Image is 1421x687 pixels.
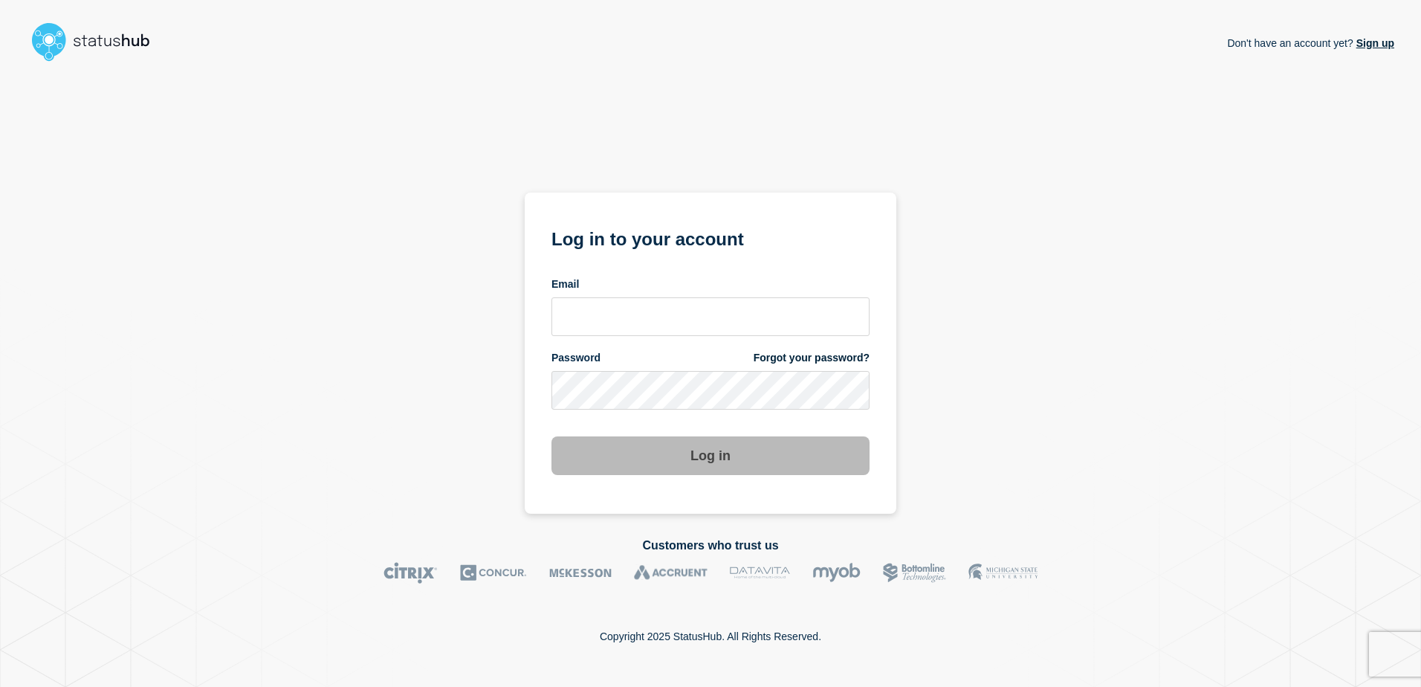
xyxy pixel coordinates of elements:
[551,297,870,336] input: email input
[968,562,1038,584] img: MSU logo
[551,224,870,251] h1: Log in to your account
[549,562,612,584] img: McKesson logo
[1353,37,1394,49] a: Sign up
[883,562,946,584] img: Bottomline logo
[551,436,870,475] button: Log in
[812,562,861,584] img: myob logo
[551,371,870,410] input: password input
[27,539,1394,552] h2: Customers who trust us
[754,351,870,365] a: Forgot your password?
[383,562,438,584] img: Citrix logo
[730,562,790,584] img: DataVita logo
[1227,25,1394,61] p: Don't have an account yet?
[551,351,601,365] span: Password
[460,562,527,584] img: Concur logo
[600,630,821,642] p: Copyright 2025 StatusHub. All Rights Reserved.
[27,18,168,65] img: StatusHub logo
[551,277,579,291] span: Email
[634,562,708,584] img: Accruent logo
